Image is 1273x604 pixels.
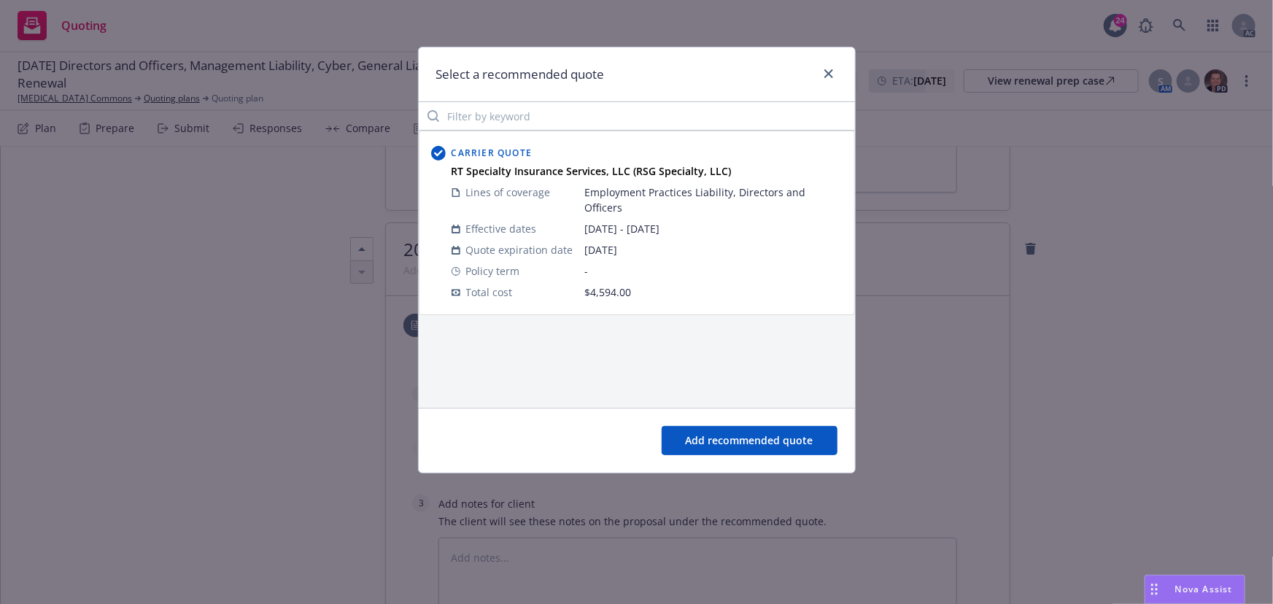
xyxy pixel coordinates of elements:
span: Carrier Quote [452,147,533,159]
span: [DATE] - [DATE] [585,221,843,236]
span: - [585,263,843,279]
span: [DATE] [585,242,843,258]
div: Drag to move [1145,576,1164,603]
input: Filter by keyword [419,101,855,131]
span: Effective dates [466,221,537,236]
span: Nova Assist [1175,583,1233,595]
a: close [820,65,837,82]
span: Policy term [466,263,520,279]
h1: Select a recommended quote [436,65,605,84]
span: Quote expiration date [466,242,573,258]
span: Total cost [466,284,513,300]
button: Nova Assist [1145,575,1245,604]
button: Add recommended quote [662,426,837,455]
strong: RT Specialty Insurance Services, LLC (RSG Specialty, LLC) [452,164,732,178]
span: Lines of coverage [466,185,551,200]
span: Employment Practices Liability, Directors and Officers [585,185,843,215]
span: $4,594.00 [585,285,632,299]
